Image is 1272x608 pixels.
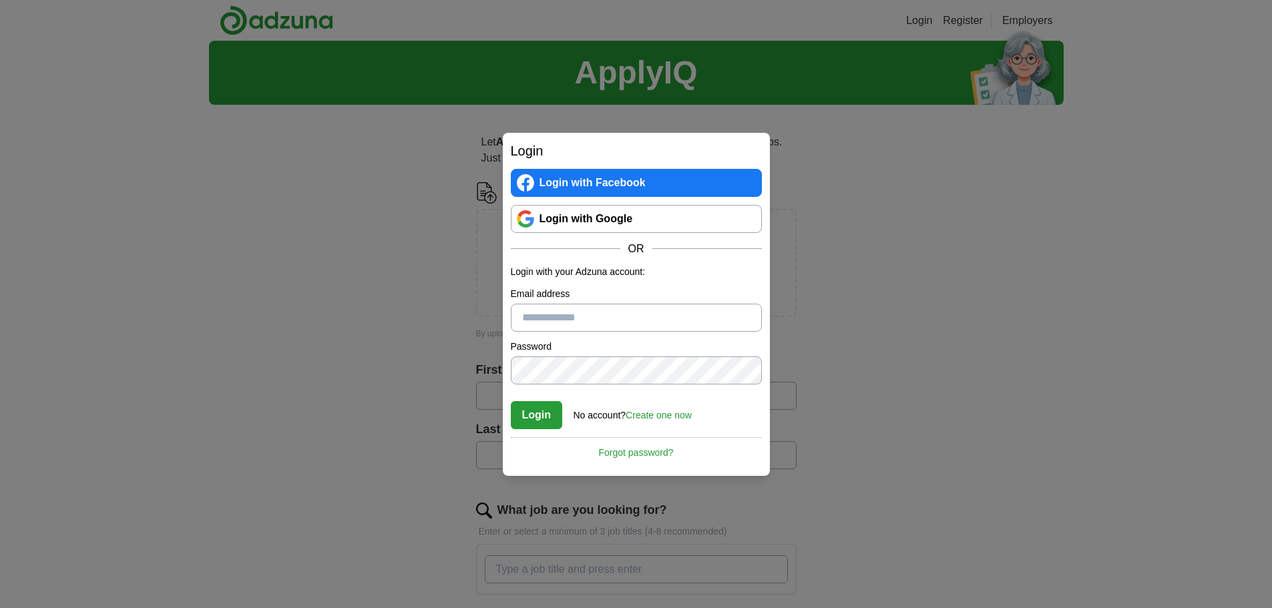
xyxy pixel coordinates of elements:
div: No account? [574,400,692,422]
a: Login with Facebook [511,169,762,197]
button: Login [511,401,563,429]
label: Email address [511,287,762,301]
a: Forgot password? [511,437,762,460]
label: Password [511,340,762,354]
a: Login with Google [511,205,762,233]
p: Login with your Adzuna account: [511,265,762,279]
h2: Login [511,141,762,161]
span: OR [620,241,652,257]
a: Create one now [626,410,692,420]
